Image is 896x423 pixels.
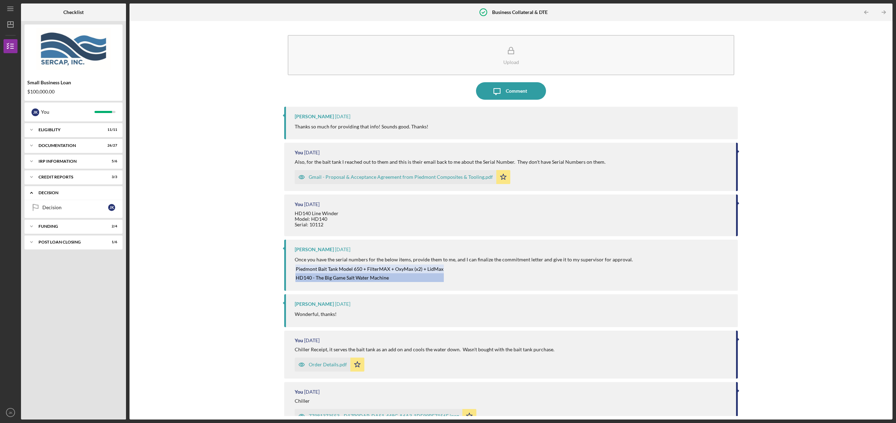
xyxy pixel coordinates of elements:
[38,224,100,228] div: Funding
[335,301,350,307] time: 2025-09-17 15:12
[295,247,334,252] div: [PERSON_NAME]
[63,9,84,15] b: Checklist
[295,159,605,165] div: Also, for the bait tank I reached out to them and this is their email back to me about the Serial...
[295,389,303,395] div: You
[309,362,347,367] div: Order Details.pdf
[304,338,320,343] time: 2025-09-17 15:10
[288,35,734,75] button: Upload
[295,398,310,404] div: Chiller
[105,143,117,148] div: 26 / 27
[108,204,115,211] div: J K
[38,128,100,132] div: Eligiblity
[8,411,13,415] text: JK
[476,82,546,100] button: Comment
[295,123,428,131] p: Thanks so much for providing that info! Sounds good. Thanks!
[295,409,476,423] button: 77981373553__D17B0DAB-DA51-448C-A6A3-1DE99BE7156E.jpeg
[503,59,519,65] div: Upload
[38,175,100,179] div: credit reports
[27,89,120,94] div: $100,000.00
[335,114,350,119] time: 2025-09-17 17:22
[105,224,117,228] div: 2 / 4
[105,128,117,132] div: 11 / 11
[295,310,337,318] p: Wonderful, thanks!
[295,114,334,119] div: [PERSON_NAME]
[296,266,443,272] mark: Piedmont Bait Tank Model 650 + FilterMAX + OxyMax (x2) + LidMax
[42,205,108,210] div: Decision
[304,150,320,155] time: 2025-09-17 16:05
[295,338,303,343] div: You
[38,191,114,195] div: Decision
[335,247,350,252] time: 2025-09-17 15:48
[38,143,100,148] div: Documentation
[295,211,338,227] div: HD140 Line Winder Model: HD140 Serial: 10112
[309,413,459,419] div: 77981373553__D17B0DAB-DA51-448C-A6A3-1DE99BE7156E.jpeg
[28,200,119,214] a: DecisionJK
[492,9,548,15] b: Business Collateral & DTE
[506,82,527,100] div: Comment
[38,240,100,244] div: POST LOAN CLOSING
[295,256,633,263] p: Once you have the serial numbers for the below items, provide them to me, and I can finalize the ...
[38,159,100,163] div: IRP Information
[309,174,493,180] div: Gmail - Proposal & Acceptance Agreement from Piedmont Composites & Tooling.pdf
[296,275,389,281] mark: HD140 - The Big Game Salt Water Machine
[24,28,122,70] img: Product logo
[295,202,303,207] div: You
[105,240,117,244] div: 1 / 6
[295,150,303,155] div: You
[295,301,334,307] div: [PERSON_NAME]
[3,406,17,420] button: JK
[41,106,94,118] div: You
[27,80,120,85] div: Small Business Loan
[304,202,320,207] time: 2025-09-17 16:04
[295,358,364,372] button: Order Details.pdf
[295,170,510,184] button: Gmail - Proposal & Acceptance Agreement from Piedmont Composites & Tooling.pdf
[31,108,39,116] div: J K
[105,175,117,179] div: 3 / 3
[295,347,554,352] div: Chiller Receipt, it serves the bait tank as an add on and cools the water down. Wasn't bought wit...
[304,389,320,395] time: 2025-09-17 15:08
[105,159,117,163] div: 5 / 6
